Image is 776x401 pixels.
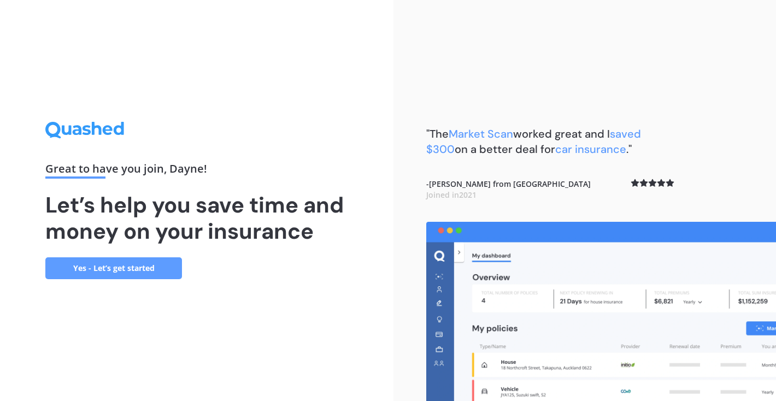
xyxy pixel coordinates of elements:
span: saved $300 [426,127,641,156]
span: Market Scan [449,127,513,141]
b: "The worked great and I on a better deal for ." [426,127,641,156]
div: Great to have you join , Dayne ! [45,163,348,179]
span: car insurance [555,142,626,156]
img: dashboard.webp [426,222,776,401]
b: - [PERSON_NAME] from [GEOGRAPHIC_DATA] [426,179,591,200]
span: Joined in 2021 [426,190,477,200]
h1: Let’s help you save time and money on your insurance [45,192,348,244]
a: Yes - Let’s get started [45,257,182,279]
